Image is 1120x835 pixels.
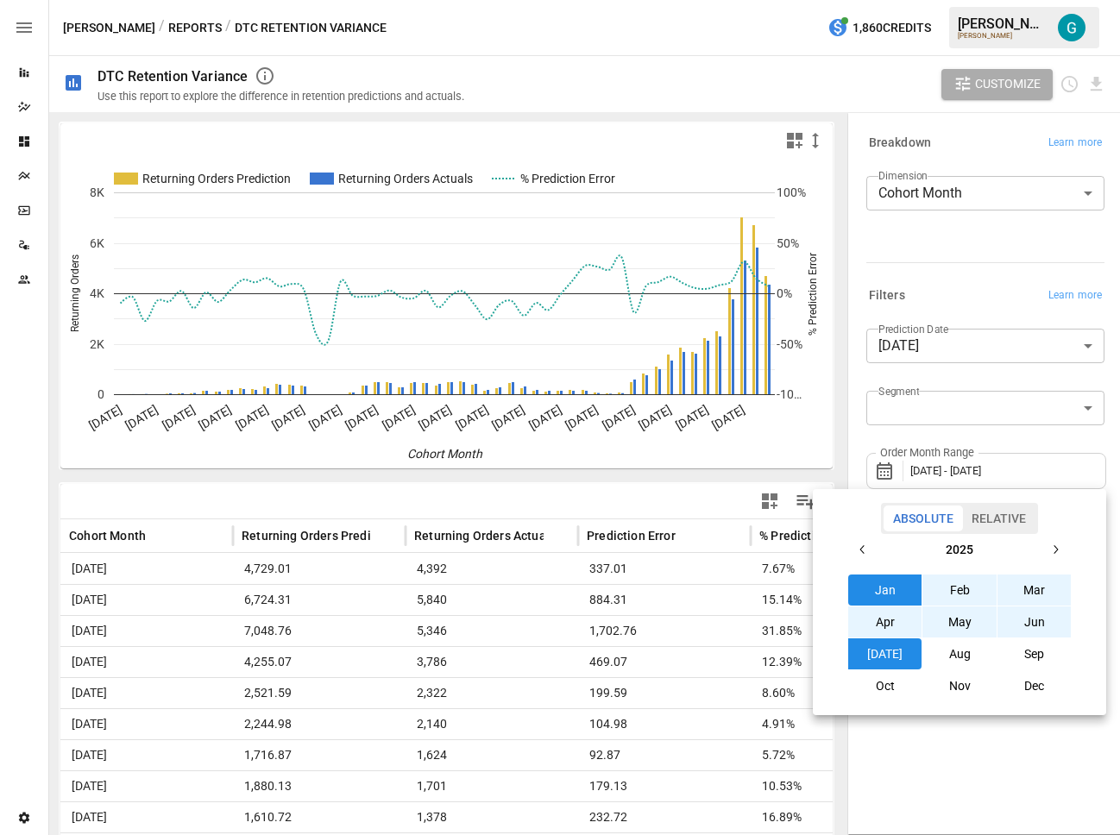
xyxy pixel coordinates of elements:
button: Apr [848,606,922,637]
button: Absolute [884,505,963,531]
button: Aug [922,638,997,669]
button: Jun [997,606,1072,637]
button: [DATE] [848,638,922,669]
button: Sep [997,638,1072,669]
button: May [922,606,997,637]
button: Dec [997,670,1072,701]
button: Relative [962,505,1035,531]
button: Jan [848,574,922,606]
button: Mar [997,574,1072,606]
button: Oct [848,670,922,701]
button: 2025 [878,534,1040,565]
button: Nov [922,670,997,701]
button: Feb [922,574,997,606]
